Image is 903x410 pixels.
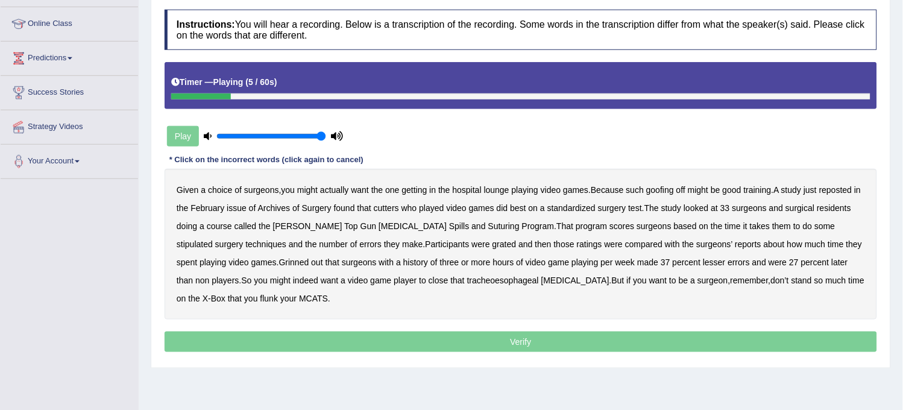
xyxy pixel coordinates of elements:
b: time [725,221,741,231]
b: surgeons [244,185,279,195]
b: found [334,203,355,213]
b: at [711,203,719,213]
b: stand [791,276,812,285]
b: and [752,257,766,267]
b: Given [177,185,199,195]
a: Predictions [1,42,138,72]
b: issue [227,203,247,213]
b: standardized [547,203,596,213]
b: make [402,239,423,249]
b: the [177,203,188,213]
b: MCATS [299,294,328,303]
b: program [576,221,607,231]
b: that [451,276,465,285]
b: be [711,185,720,195]
b: percent [673,257,701,267]
b: Box [211,294,225,303]
b: 5 / 60s [248,77,274,87]
b: and [472,221,486,231]
b: and [769,203,783,213]
b: the [711,221,722,231]
b: player [394,276,417,285]
b: time [849,276,864,285]
b: on [177,294,186,303]
b: might [297,185,318,195]
b: to [419,276,426,285]
b: were [472,239,490,249]
b: the [188,294,200,303]
b: to [670,276,677,285]
b: who [401,203,417,213]
b: want [321,276,339,285]
b: that [357,203,371,213]
b: it [743,221,747,231]
h5: Timer — [171,78,277,87]
h4: You will hear a recording. Below is a transcription of the recording. Some words in the transcrip... [165,10,877,50]
b: of [292,203,300,213]
b: February [190,203,224,213]
b: Surgery [302,203,332,213]
b: time [828,239,844,249]
b: The [644,203,659,213]
b: how [787,239,803,249]
b: errors [728,257,750,267]
b: games [251,257,277,267]
b: such [626,185,644,195]
b: don’t [771,276,789,285]
b: errors [360,239,382,249]
b: the [259,221,270,231]
b: you [244,294,258,303]
b: want [649,276,667,285]
b: of [430,257,438,267]
b: want [351,185,370,195]
b: if [627,276,631,285]
b: 27 [790,257,799,267]
b: be [679,276,688,285]
b: lesser [703,257,725,267]
b: the [371,185,383,195]
b: three [440,257,459,267]
b: of [249,203,256,213]
b: non [195,276,209,285]
b: more [471,257,491,267]
b: surgeons [342,257,377,267]
b: That [556,221,573,231]
b: the [438,185,450,195]
b: [PERSON_NAME] [273,221,342,231]
b: played [419,203,444,213]
b: of [350,239,357,249]
b: surgical [785,203,814,213]
b: playing [512,185,538,195]
b: much [805,239,825,249]
b: history [403,257,428,267]
b: they [384,239,400,249]
b: about [764,239,785,249]
b: later [832,257,848,267]
b: or [461,257,468,267]
b: out [311,257,322,267]
b: study [781,185,801,195]
b: than [177,276,193,285]
b: much [826,276,846,285]
b: video [228,257,248,267]
b: But [612,276,625,285]
b: grated [492,239,517,249]
b: takes [750,221,770,231]
div: , . . . . . . . . , , - . [165,169,877,320]
b: Program [522,221,555,231]
b: surgery [598,203,626,213]
b: indeed [293,276,318,285]
b: Suturing [488,221,520,231]
b: playing [200,257,226,267]
b: ) [274,77,277,87]
b: did [497,203,508,213]
b: remember [731,276,769,285]
b: 33 [720,203,730,213]
b: the [682,239,694,249]
b: study [661,203,681,213]
b: getting [402,185,427,195]
b: close [429,276,448,285]
b: Participants [426,239,470,249]
b: on [529,203,538,213]
b: based [674,221,697,231]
